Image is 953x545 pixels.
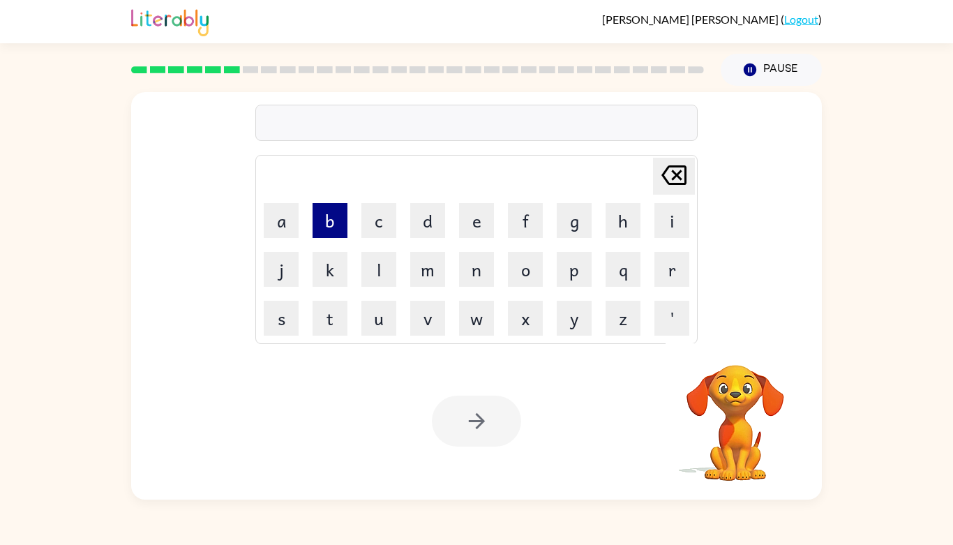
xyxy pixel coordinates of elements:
button: c [361,203,396,238]
button: m [410,252,445,287]
button: g [557,203,592,238]
button: e [459,203,494,238]
button: v [410,301,445,336]
button: j [264,252,299,287]
button: x [508,301,543,336]
button: q [606,252,640,287]
button: d [410,203,445,238]
div: ( ) [602,13,822,26]
video: Your browser must support playing .mp4 files to use Literably. Please try using another browser. [666,343,805,483]
button: l [361,252,396,287]
button: Pause [721,54,822,86]
button: n [459,252,494,287]
button: i [654,203,689,238]
button: w [459,301,494,336]
button: s [264,301,299,336]
button: ' [654,301,689,336]
button: z [606,301,640,336]
span: [PERSON_NAME] [PERSON_NAME] [602,13,781,26]
button: f [508,203,543,238]
button: p [557,252,592,287]
button: y [557,301,592,336]
img: Literably [131,6,209,36]
a: Logout [784,13,818,26]
button: u [361,301,396,336]
button: a [264,203,299,238]
button: b [313,203,347,238]
button: k [313,252,347,287]
button: o [508,252,543,287]
button: t [313,301,347,336]
button: r [654,252,689,287]
button: h [606,203,640,238]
